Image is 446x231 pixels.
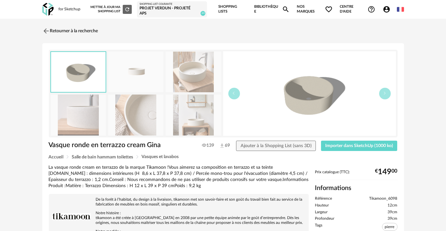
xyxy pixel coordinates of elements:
img: thumbnail.png [51,52,106,92]
span: Référence [315,196,332,201]
div: Shopping List courante [140,3,204,6]
div: Breadcrumb [49,155,398,159]
span: Vasques et lavabos [142,155,179,159]
span: Importer dans SketchUp (1000 ko) [325,144,393,148]
img: vasque-ronde-en-terrazzo-cream-gina-6098 [108,52,164,93]
span: 39cm [388,210,398,215]
span: 69 [219,143,225,148]
span: Accueil [49,155,64,159]
img: vasque-ronde-en-terrazzo-cream-gina-6098 [51,95,106,136]
img: vasque-ronde-en-terrazzo-cream-gina-6098 [108,95,164,136]
img: vasque-ronde-en-terrazzo-cream-gina-6098 [166,95,221,136]
span: 39cm [388,216,398,221]
span: Magnify icon [282,5,290,13]
p: De la forêt à l’habitat, du design à la livraison, tikamoon met son savoir-faire et son goût du t... [52,197,306,207]
a: Shopping List courante Projet Verdun - Projeté APS 24 [140,3,204,16]
a: Retourner à la recherche [42,24,98,38]
span: 12cm [388,203,398,208]
span: Refresh icon [124,7,130,11]
button: Ajouter à la Shopping List (sans 3D) [236,141,316,151]
span: 139 [202,143,214,148]
span: 24 [201,11,205,16]
img: svg+xml;base64,PHN2ZyB3aWR0aD0iMjQiIGhlaWdodD0iMjQiIHZpZXdCb3g9IjAgMCAyNCAyNCIgZmlsbD0ibm9uZSIgeG... [42,27,50,35]
img: vasque-ronde-en-terrazzo-cream-gina-6098 [166,52,221,93]
span: 149 [378,170,392,174]
span: Hauteur [315,203,329,208]
span: Profondeur [315,216,335,221]
span: Account Circle icon [383,5,393,13]
h2: Informations [315,184,398,192]
span: Account Circle icon [383,5,390,13]
div: € 00 [375,170,398,174]
span: Tikamoon_6098 [369,196,398,201]
div: Prix catalogue (TTC): [315,170,398,180]
img: fr [397,6,404,13]
div: for Sketchup [59,7,81,12]
div: Projet Verdun - Projeté APS [140,6,204,16]
div: Mettre à jour ma Shopping List [90,5,132,14]
span: Salle de bain hammam toilettes [72,155,133,159]
h1: Vasque ronde en terrazzo cream Gina [49,141,190,149]
span: Ajouter à la Shopping List (sans 3D) [241,144,312,148]
div: La vasque ronde cream en terrazzo de la marque Tikamoon !Vous aimerez sa composition en terrazzo ... [49,165,309,189]
img: OXP [42,3,54,16]
span: pierre [382,223,398,231]
span: Largeur [315,210,328,215]
img: Téléchargements [219,143,225,149]
span: Heart Outline icon [325,5,333,13]
button: Importer dans SketchUp (1000 ko) [321,141,398,151]
span: Centre d'aideHelp Circle Outline icon [340,5,375,14]
img: thumbnail.png [223,51,396,136]
span: Help Circle Outline icon [368,5,375,13]
p: Notre histoire : tikamoon a été créée à [GEOGRAPHIC_DATA] en 2008 par une petite équipe animée pa... [52,211,306,225]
